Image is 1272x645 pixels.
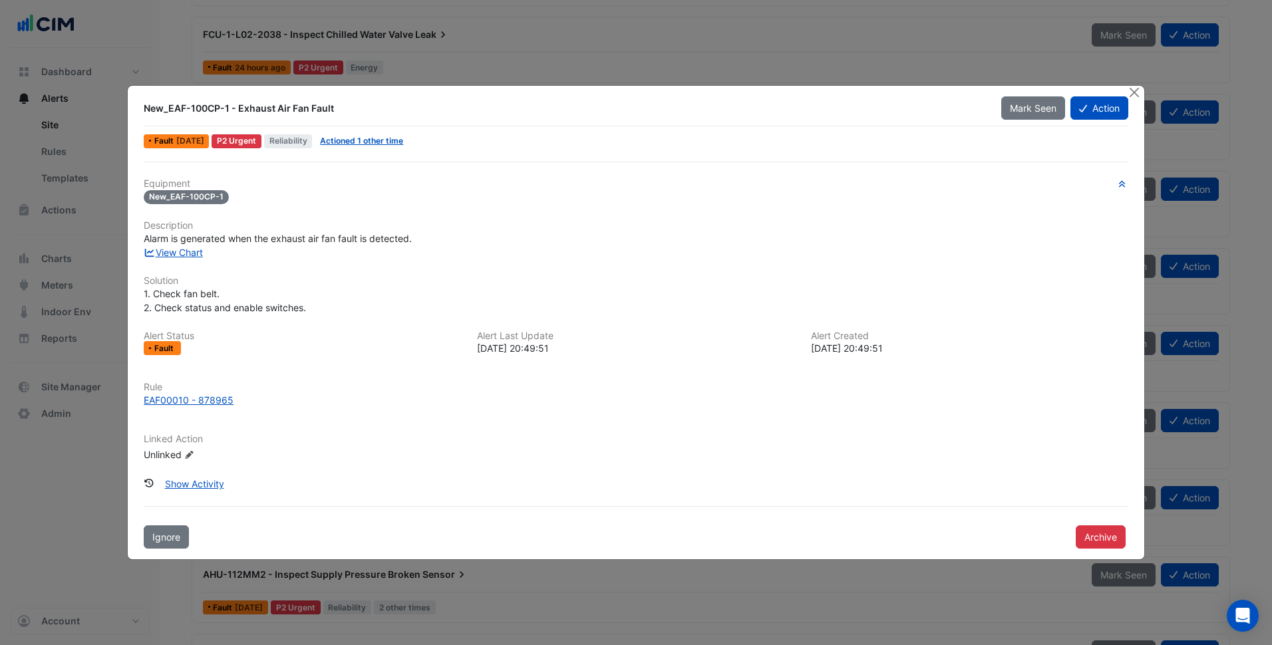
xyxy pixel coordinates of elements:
[144,178,1128,190] h6: Equipment
[811,341,1128,355] div: [DATE] 20:49:51
[144,233,412,244] span: Alarm is generated when the exhaust air fan fault is detected.
[144,393,234,407] div: EAF00010 - 878965
[264,134,313,148] span: Reliability
[154,137,176,145] span: Fault
[144,434,1128,445] h6: Linked Action
[477,341,794,355] div: [DATE] 20:49:51
[1010,102,1056,114] span: Mark Seen
[144,275,1128,287] h6: Solution
[176,136,204,146] span: Sun 05-Oct-2025 20:49 AEDT
[144,288,306,313] span: 1. Check fan belt. 2. Check status and enable switches.
[144,525,189,549] button: Ignore
[152,531,180,543] span: Ignore
[212,134,261,148] div: P2 Urgent
[1076,525,1126,549] button: Archive
[154,344,176,352] span: Fault
[1001,96,1065,120] button: Mark Seen
[320,136,403,146] a: Actioned 1 other time
[144,382,1128,393] h6: Rule
[156,472,233,495] button: Show Activity
[144,448,303,461] div: Unlinked
[144,393,1128,407] a: EAF00010 - 878965
[184,450,194,460] fa-icon: Edit Linked Action
[144,220,1128,231] h6: Description
[1227,600,1259,632] div: Open Intercom Messenger
[477,330,794,342] h6: Alert Last Update
[144,247,203,258] a: View Chart
[144,330,461,342] h6: Alert Status
[1070,96,1128,120] button: Action
[144,190,229,204] span: New_EAF-100CP-1
[1128,86,1142,100] button: Close
[811,330,1128,342] h6: Alert Created
[144,102,985,115] div: New_EAF-100CP-1 - Exhaust Air Fan Fault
